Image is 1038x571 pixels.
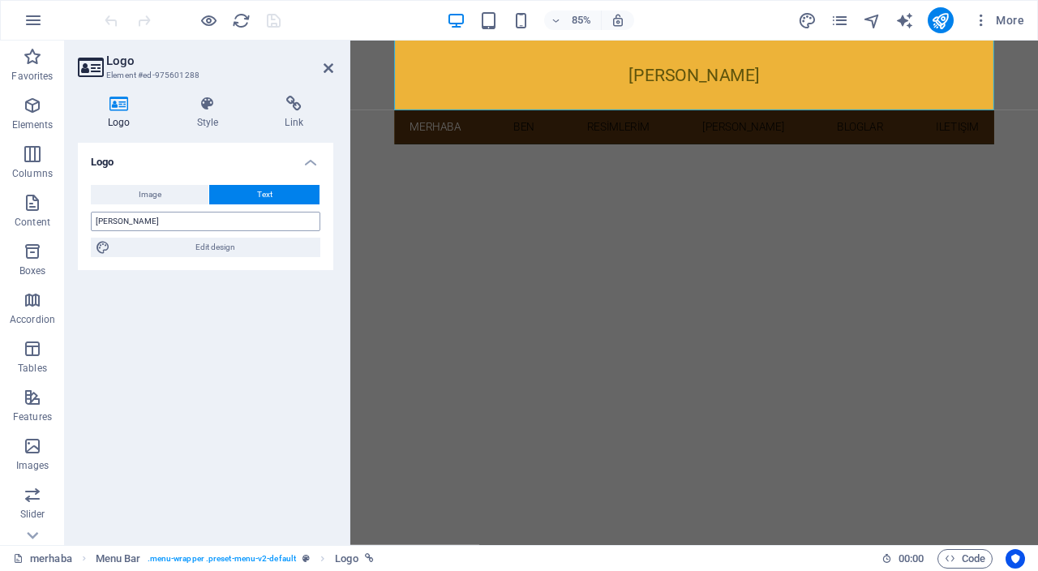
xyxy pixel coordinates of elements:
span: Code [945,549,985,569]
button: More [967,7,1031,33]
h2: Logo [106,54,333,68]
i: This element is linked [365,554,374,563]
button: 85% [544,11,602,30]
span: . menu-wrapper .preset-menu-v2-default [148,549,296,569]
p: Columns [12,167,53,180]
button: Edit design [91,238,320,257]
h4: Link [255,96,333,130]
button: design [798,11,817,30]
i: Design (Ctrl+Alt+Y) [798,11,817,30]
i: Navigator [863,11,881,30]
i: AI Writer [895,11,914,30]
a: Click to cancel selection. Double-click to open Pages [13,549,72,569]
input: Company name [91,212,320,231]
button: publish [928,7,954,33]
button: Usercentrics [1006,549,1025,569]
span: : [910,552,912,565]
span: Click to select. Double-click to edit [96,549,141,569]
i: Publish [931,11,950,30]
p: Accordion [10,313,55,326]
h6: 85% [568,11,594,30]
button: pages [830,11,850,30]
p: Tables [18,362,47,375]
p: Favorites [11,70,53,83]
h6: Session time [881,549,924,569]
i: On resize automatically adjust zoom level to fit chosen device. [611,13,625,28]
h4: Style [167,96,255,130]
span: Image [139,185,161,204]
p: Slider [20,508,45,521]
button: reload [231,11,251,30]
button: Click here to leave preview mode and continue editing [199,11,218,30]
span: Text [257,185,272,204]
p: Boxes [19,264,46,277]
button: Code [937,549,993,569]
p: Elements [12,118,54,131]
button: Text [209,185,320,204]
p: Images [16,459,49,472]
h4: Logo [78,96,167,130]
i: This element is a customizable preset [302,554,310,563]
p: Content [15,216,50,229]
span: 00 00 [899,549,924,569]
i: Reload page [232,11,251,30]
h3: Element #ed-975601288 [106,68,301,83]
span: Edit design [115,238,315,257]
span: Click to select. Double-click to edit [335,549,358,569]
span: More [973,12,1024,28]
i: Pages (Ctrl+Alt+S) [830,11,849,30]
button: text_generator [895,11,915,30]
p: Features [13,410,52,423]
button: Image [91,185,208,204]
button: navigator [863,11,882,30]
nav: breadcrumb [96,549,374,569]
h4: Logo [78,143,333,172]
